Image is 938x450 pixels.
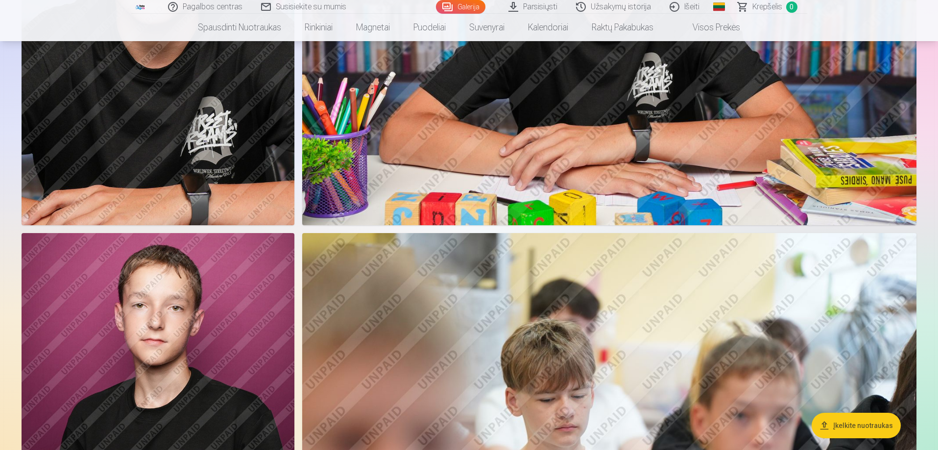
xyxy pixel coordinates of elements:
[786,1,797,13] span: 0
[752,1,782,13] span: Krepšelis
[812,413,901,438] button: Įkelkite nuotraukas
[344,14,402,41] a: Magnetai
[402,14,457,41] a: Puodeliai
[135,4,146,10] img: /fa2
[293,14,344,41] a: Rinkiniai
[516,14,580,41] a: Kalendoriai
[186,14,293,41] a: Spausdinti nuotraukas
[457,14,516,41] a: Suvenyrai
[580,14,665,41] a: Raktų pakabukas
[665,14,752,41] a: Visos prekės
